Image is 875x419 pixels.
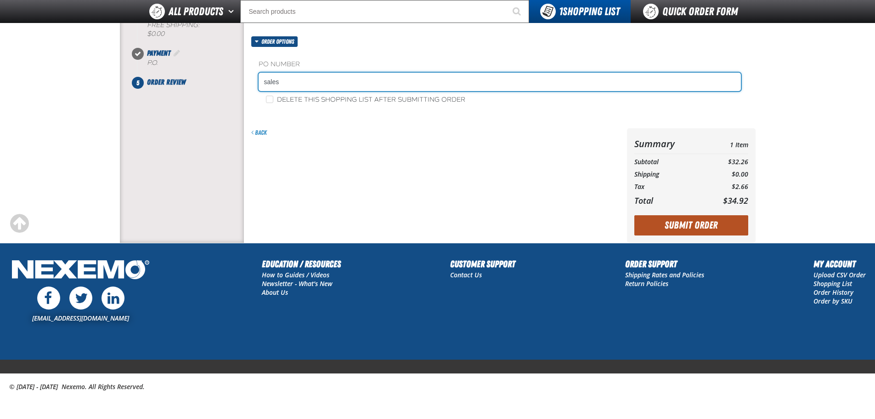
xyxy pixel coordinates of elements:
[266,96,273,103] input: Delete this shopping list after submitting order
[132,77,144,89] span: 5
[450,257,515,271] h2: Customer Support
[147,59,244,68] div: P.O.
[813,257,866,271] h2: My Account
[625,270,704,279] a: Shipping Rates and Policies
[147,78,186,86] span: Order Review
[704,181,748,193] td: $2.66
[634,136,705,152] th: Summary
[450,270,482,279] a: Contact Us
[813,270,866,279] a: Upload CSV Order
[634,215,748,235] button: Submit Order
[32,314,129,322] a: [EMAIL_ADDRESS][DOMAIN_NAME]
[147,21,244,39] div: Free Shipping:
[704,136,748,152] td: 1 Item
[172,49,181,57] a: Edit Payment
[138,10,244,48] li: Shipping Method. Step 3 of 5. Completed
[147,30,164,38] strong: $0.00
[262,257,341,271] h2: Education / Resources
[634,168,705,181] th: Shipping
[251,36,298,47] button: Order options
[262,288,288,297] a: About Us
[559,5,563,18] strong: 1
[266,96,465,104] label: Delete this shopping list after submitting order
[138,77,244,88] li: Order Review. Step 5 of 5. Not Completed
[147,49,170,57] span: Payment
[704,156,748,168] td: $32.26
[169,3,223,20] span: All Products
[559,5,620,18] span: Shopping List
[634,156,705,168] th: Subtotal
[813,279,852,288] a: Shopping List
[634,181,705,193] th: Tax
[9,213,29,234] div: Scroll to the top
[625,257,704,271] h2: Order Support
[9,257,152,284] img: Nexemo Logo
[261,36,298,47] span: Order options
[251,129,267,136] a: Back
[259,60,741,69] label: PO Number
[625,279,668,288] a: Return Policies
[813,297,852,305] a: Order by SKU
[262,270,329,279] a: How to Guides / Videos
[138,48,244,77] li: Payment. Step 4 of 5. Completed
[634,193,705,208] th: Total
[262,279,333,288] a: Newsletter - What's New
[813,288,853,297] a: Order History
[723,195,748,206] span: $34.92
[704,168,748,181] td: $0.00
